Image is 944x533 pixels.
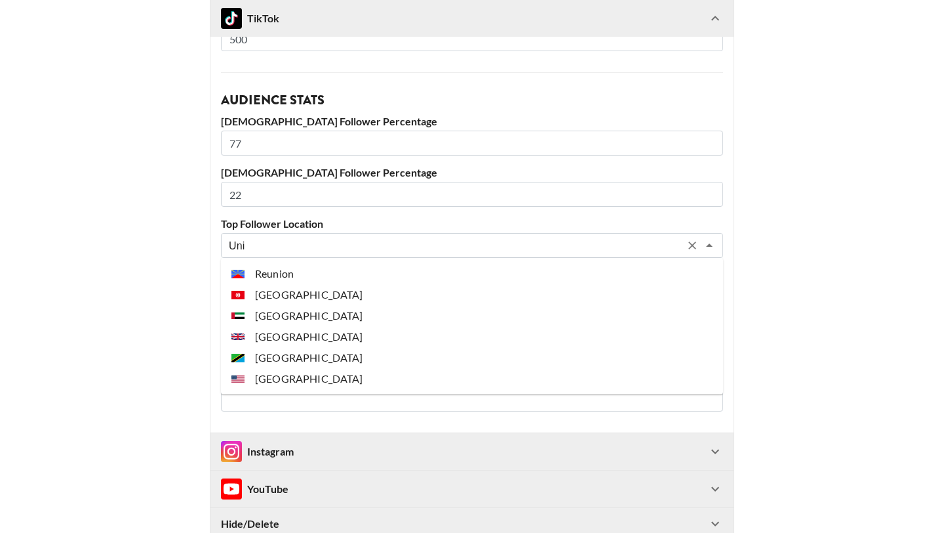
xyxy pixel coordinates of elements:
[221,479,242,500] img: Instagram
[221,441,294,462] div: Instagram
[221,441,242,462] img: Instagram
[221,166,723,179] label: [DEMOGRAPHIC_DATA] Follower Percentage
[221,305,723,326] li: [GEOGRAPHIC_DATA]
[221,8,242,29] img: TikTok
[221,479,288,500] div: YouTube
[221,115,723,128] label: [DEMOGRAPHIC_DATA] Follower Percentage
[210,433,734,470] div: InstagramInstagram
[221,347,723,368] li: [GEOGRAPHIC_DATA]
[221,94,723,107] h3: Audience Stats
[683,236,701,255] button: Clear
[700,236,718,255] button: Close
[221,217,723,230] label: Top Follower Location
[221,284,723,305] li: [GEOGRAPHIC_DATA]
[221,368,723,389] li: [GEOGRAPHIC_DATA]
[221,517,279,530] strong: Hide/Delete
[221,8,279,29] div: TikTok
[210,471,734,507] div: InstagramYouTube
[221,326,723,347] li: [GEOGRAPHIC_DATA]
[221,263,723,284] li: Reunion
